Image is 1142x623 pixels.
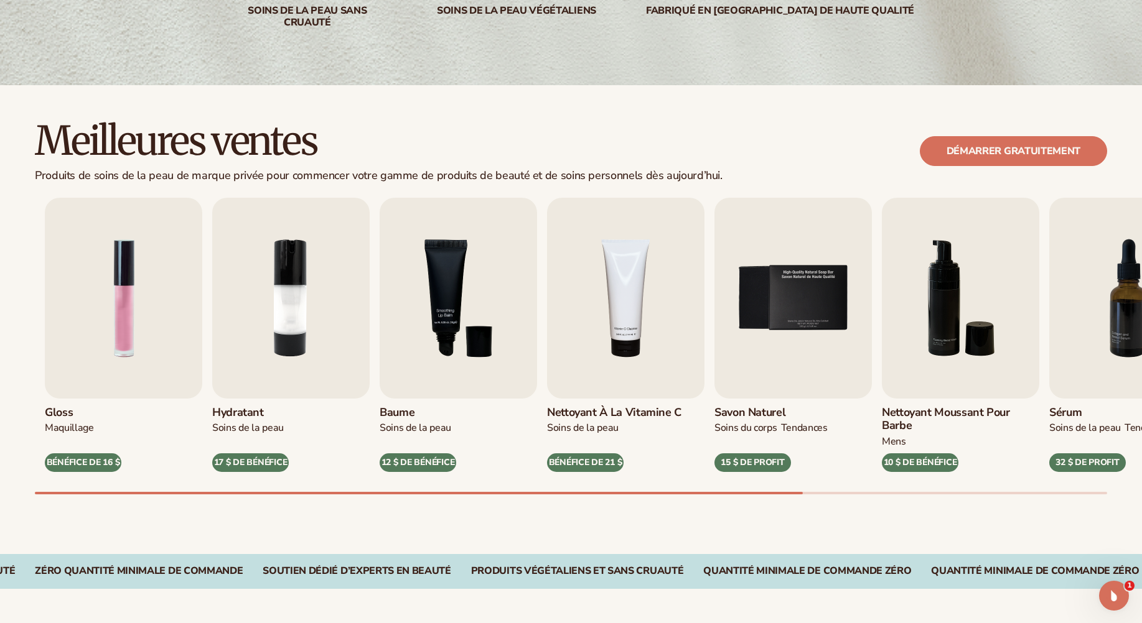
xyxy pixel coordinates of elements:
[212,198,370,472] a: 2 / 9
[471,565,683,577] div: Produits végétaliens et sans cruauté
[212,422,284,448] div: SOINS DE LA PEAU
[547,422,619,448] div: Soins de la peau
[45,453,121,472] div: BÉNÉFICE DE 16 $
[35,565,243,577] div: ZÉRO QUANTITÉ MINIMALE DE COMMANDE
[547,198,704,472] a: 4 / 9
[380,453,456,472] div: 12 $ DE BÉNÉFICE
[703,565,911,577] div: Quantité minimale de commande zéro
[437,5,596,17] div: Soins de la peau végétaliens
[45,198,202,472] a: 1 / 9
[931,565,1139,577] div: Quantité minimale de commande zéro
[714,453,791,472] div: 15 $ DE PROFIT
[1049,453,1126,472] div: 32 $ DE PROFIT
[212,453,289,472] div: 17 $ DE BÉNÉFICE
[35,120,723,162] h2: Meilleures ventes
[714,422,777,448] div: SOINS DU CORPS
[547,406,681,420] h3: Nettoyant à la vitamine C
[882,198,1039,472] a: 6 / 9
[263,565,451,577] div: SOUTIEN DÉDIÉ D’EXPERTS EN BEAUTÉ
[1099,581,1129,611] iframe: Intercom live chat
[882,435,906,448] div: Mens
[882,453,958,472] div: 10 $ DE BÉNÉFICE
[380,406,456,420] h3: Baume
[646,5,914,17] div: Fabriqué en [GEOGRAPHIC_DATA] de haute qualité
[547,453,624,472] div: BÉNÉFICE DE 21 $
[714,198,872,472] a: 5 / 9
[1125,581,1135,591] span: 1
[380,198,537,472] a: 3 / 9
[45,406,121,420] h3: Gloss
[920,136,1107,166] a: Démarrer gratuitement
[35,169,723,183] div: Produits de soins de la peau de marque privée pour commencer votre gamme de produits de beauté et...
[882,406,1039,433] h3: Nettoyant moussant pour barbe
[45,422,94,448] div: MAQUILLAGE
[212,406,289,420] h3: Hydratant
[781,422,828,448] div: TENDANCES
[714,406,828,420] h3: Savon naturel
[380,422,451,448] div: SOINS DE LA PEAU
[228,5,387,29] div: Soins de la peau sans cruauté
[1049,422,1121,448] div: SOINS DE LA PEAU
